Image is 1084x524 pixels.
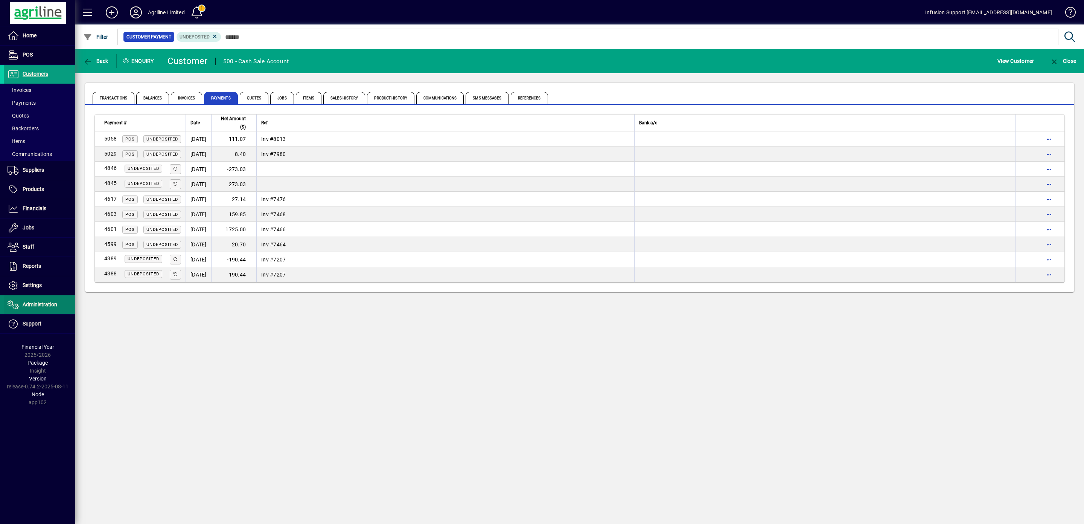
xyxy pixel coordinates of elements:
td: [DATE] [186,267,211,282]
span: Back [83,58,108,64]
td: 8.40 [211,147,256,162]
span: Financials [23,205,46,211]
td: 20.70 [211,237,256,252]
td: [DATE] [186,162,211,177]
span: 5058 [104,136,117,142]
td: [DATE] [186,237,211,252]
td: -190.44 [211,252,256,267]
span: Undeposited [146,137,178,142]
span: Inv #7207 [261,257,286,263]
span: 4617 [104,196,117,202]
a: Items [4,135,75,148]
td: 190.44 [211,267,256,282]
span: Balances [136,92,169,104]
span: Jobs [23,225,34,231]
button: Add [100,6,124,19]
td: [DATE] [186,222,211,237]
div: Date [190,119,207,127]
button: More options [1043,163,1055,175]
span: Ref [261,119,268,127]
span: Undeposited [128,166,159,171]
span: Support [23,321,41,327]
app-page-header-button: Close enquiry [1042,54,1084,68]
a: Jobs [4,218,75,237]
button: More options [1043,148,1055,160]
span: Items [296,92,322,104]
td: 1725.00 [211,222,256,237]
button: Profile [124,6,148,19]
span: Backorders [8,125,39,131]
button: More options [1043,193,1055,205]
a: Settings [4,276,75,295]
div: 500 - Cash Sale Account [223,55,289,67]
a: Quotes [4,109,75,122]
span: Filter [83,34,108,40]
span: 5029 [104,151,117,157]
td: [DATE] [186,192,211,207]
span: POS [125,212,135,217]
button: More options [1043,269,1055,281]
span: Suppliers [23,167,44,173]
span: 4603 [104,211,117,217]
div: Agriline Limited [148,6,185,18]
a: Administration [4,295,75,314]
div: Payment # [104,119,181,127]
span: Undeposited [128,257,159,261]
span: Inv #8013 [261,136,286,142]
div: Enquiry [117,55,162,67]
span: SMS Messages [466,92,509,104]
button: Filter [81,30,110,44]
a: Support [4,315,75,333]
span: Undeposited [128,181,159,186]
span: Payments [8,100,36,106]
td: -273.03 [211,162,256,177]
td: [DATE] [186,252,211,267]
span: Financial Year [21,344,54,350]
a: Communications [4,148,75,160]
div: Infusion Support [EMAIL_ADDRESS][DOMAIN_NAME] [925,6,1052,18]
span: Inv #7476 [261,196,286,202]
span: Version [29,376,47,382]
td: [DATE] [186,131,211,147]
span: Communications [8,151,52,157]
span: Node [32,391,44,397]
a: Knowledge Base [1060,2,1075,26]
span: Undeposited [180,34,210,40]
span: Quotes [240,92,269,104]
span: Sales History [323,92,365,104]
button: More options [1043,223,1055,235]
a: Products [4,180,75,199]
a: Backorders [4,122,75,135]
span: Inv #7464 [261,241,286,247]
span: Reports [23,263,41,269]
span: Undeposited [146,242,178,247]
span: Inv #7466 [261,226,286,232]
app-page-header-button: Back [75,54,117,68]
td: 111.07 [211,131,256,147]
span: Settings [23,282,42,288]
span: Undeposited [146,227,178,232]
span: 4845 [104,180,117,186]
a: Invoices [4,84,75,96]
span: POS [125,242,135,247]
span: Quotes [8,113,29,119]
span: View Customer [997,55,1034,67]
span: Undeposited [128,272,159,277]
span: Net Amount ($) [216,115,246,131]
td: 27.14 [211,192,256,207]
span: Staff [23,244,34,250]
span: Package [27,360,48,366]
span: POS [23,52,33,58]
span: Items [8,138,25,144]
span: Product History [367,92,414,104]
span: Communications [416,92,464,104]
span: Jobs [270,92,294,104]
a: Payments [4,96,75,109]
div: Ref [261,119,630,127]
span: POS [125,197,135,202]
button: Close [1048,54,1078,68]
mat-chip: Bank status: Undeposited [177,32,221,42]
button: More options [1043,133,1055,145]
span: Inv #7980 [261,151,286,157]
span: Date [190,119,200,127]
